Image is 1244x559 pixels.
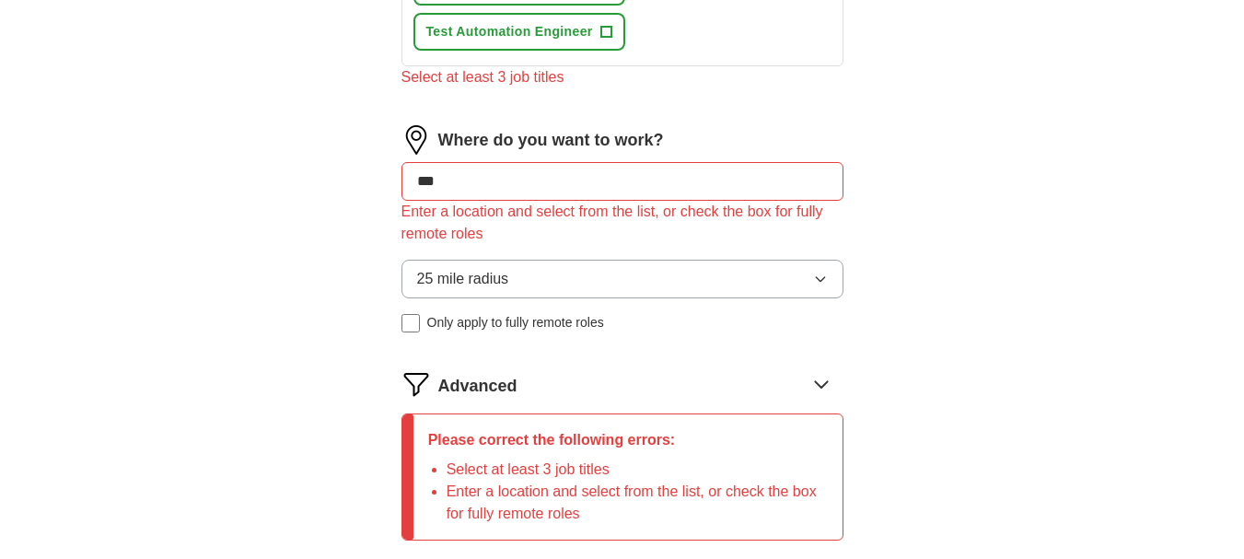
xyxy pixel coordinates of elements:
button: Test Automation Engineer [413,13,625,51]
div: Enter a location and select from the list, or check the box for fully remote roles [401,201,843,245]
span: Advanced [438,374,517,399]
div: Select at least 3 job titles [401,66,843,88]
li: Enter a location and select from the list, or check the box for fully remote roles [447,481,828,525]
span: Test Automation Engineer [426,22,593,41]
label: Where do you want to work? [438,128,664,153]
img: filter [401,369,431,399]
span: 25 mile radius [417,268,509,290]
li: Select at least 3 job titles [447,459,828,481]
input: Only apply to fully remote roles [401,314,420,332]
span: Only apply to fully remote roles [427,313,604,332]
p: Please correct the following errors: [428,429,828,451]
button: 25 mile radius [401,260,843,298]
img: location.png [401,125,431,155]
